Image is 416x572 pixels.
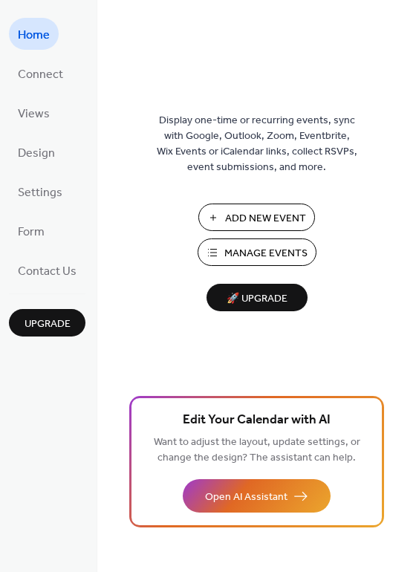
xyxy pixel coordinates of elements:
[9,18,59,50] a: Home
[207,284,308,311] button: 🚀 Upgrade
[18,221,45,244] span: Form
[9,175,71,207] a: Settings
[183,410,331,431] span: Edit Your Calendar with AI
[9,57,72,89] a: Connect
[183,479,331,513] button: Open AI Assistant
[215,289,299,309] span: 🚀 Upgrade
[154,432,360,468] span: Want to adjust the layout, update settings, or change the design? The assistant can help.
[18,260,77,283] span: Contact Us
[224,246,308,261] span: Manage Events
[9,97,59,129] a: Views
[18,142,55,165] span: Design
[18,24,50,47] span: Home
[18,63,63,86] span: Connect
[198,204,315,231] button: Add New Event
[9,215,53,247] a: Form
[205,490,287,505] span: Open AI Assistant
[198,238,316,266] button: Manage Events
[9,254,85,286] a: Contact Us
[157,113,357,175] span: Display one-time or recurring events, sync with Google, Outlook, Zoom, Eventbrite, Wix Events or ...
[18,181,62,204] span: Settings
[9,309,85,337] button: Upgrade
[25,316,71,332] span: Upgrade
[18,103,50,126] span: Views
[9,136,64,168] a: Design
[225,211,306,227] span: Add New Event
